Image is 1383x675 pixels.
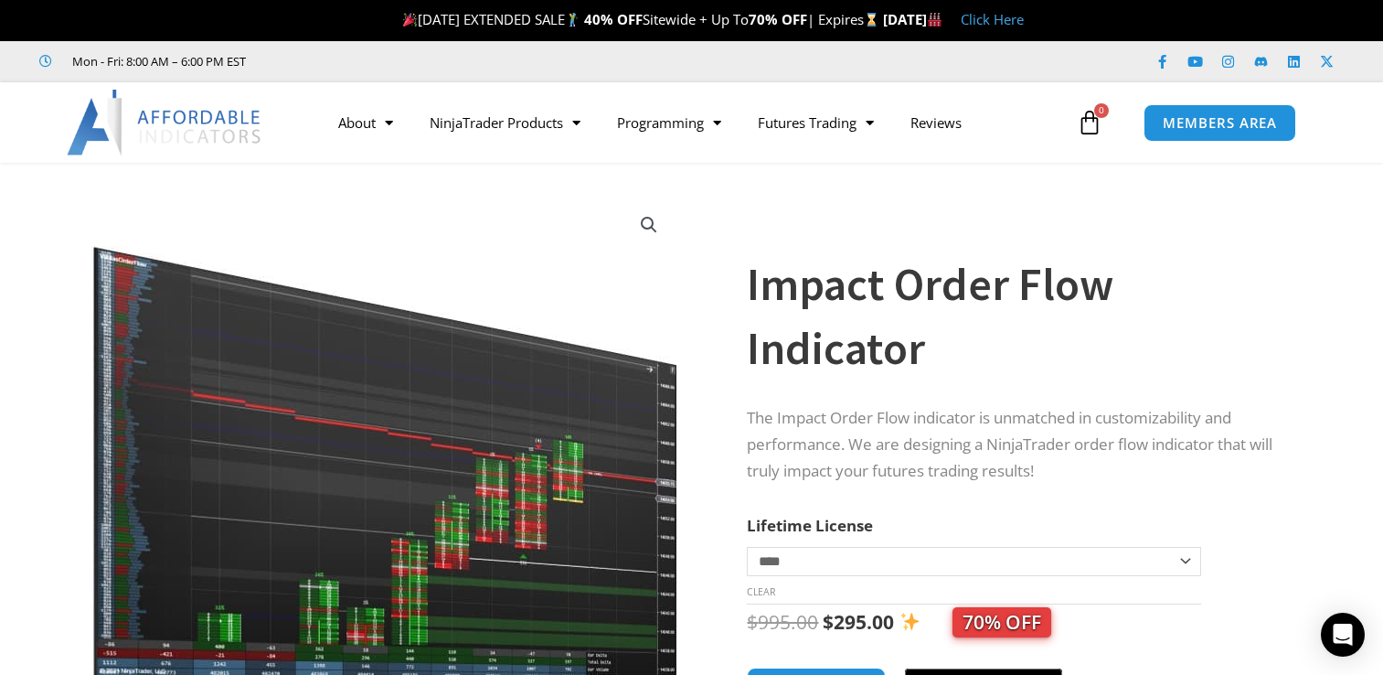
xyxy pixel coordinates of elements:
img: 🏭 [928,13,942,27]
a: Futures Trading [739,102,892,144]
span: $ [747,609,758,635]
span: $ [823,609,834,635]
a: Click Here [961,10,1024,28]
img: ⌛ [865,13,878,27]
img: ✨ [900,612,920,631]
a: MEMBERS AREA [1144,104,1296,142]
a: View full-screen image gallery [633,209,665,241]
label: Lifetime License [747,515,873,536]
a: NinjaTrader Products [411,102,599,144]
img: 🏌️‍♂️ [566,13,580,27]
a: Programming [599,102,739,144]
strong: 40% OFF [584,10,643,28]
img: 🎉 [403,13,417,27]
a: Reviews [892,102,980,144]
p: The Impact Order Flow indicator is unmatched in customizability and performance. We are designing... [747,405,1281,485]
span: 70% OFF [952,607,1051,637]
a: Clear options [747,585,775,598]
strong: [DATE] [883,10,942,28]
bdi: 995.00 [747,609,818,635]
a: About [320,102,411,144]
bdi: 295.00 [823,609,894,635]
span: MEMBERS AREA [1163,116,1277,130]
div: Open Intercom Messenger [1321,613,1365,657]
nav: Menu [320,102,1072,144]
a: 0 [1049,96,1130,149]
h1: Impact Order Flow Indicator [747,252,1281,380]
span: [DATE] EXTENDED SALE Sitewide + Up To | Expires [399,10,883,28]
strong: 70% OFF [749,10,807,28]
iframe: Customer reviews powered by Trustpilot [271,52,546,70]
span: Mon - Fri: 8:00 AM – 6:00 PM EST [68,50,246,72]
span: 0 [1094,103,1109,118]
img: LogoAI | Affordable Indicators – NinjaTrader [67,90,263,155]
